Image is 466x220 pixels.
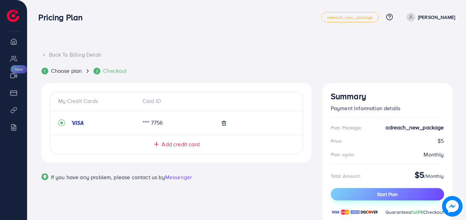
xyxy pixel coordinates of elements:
span: If you have any problem, please contact us by [51,173,165,181]
img: Popup guide [41,173,48,180]
h3: $5 [415,170,424,180]
div: Monthly [424,151,444,159]
div: Plan Package: [331,124,362,131]
span: Monthly [426,173,444,180]
div: / [415,170,444,183]
button: Start Plan [331,188,444,200]
div: Back To Billing Detail [41,51,452,59]
div: $5 [331,137,444,145]
div: 2 [93,68,100,74]
span: adreach_new_package [327,15,373,20]
div: Card ID [137,97,216,105]
span: Messenger [165,173,192,181]
div: Price: [331,138,343,144]
span: Checkout [103,67,127,75]
h3: Pricing Plan [38,12,88,22]
svg: record circle [58,119,65,126]
p: Payment information details [331,104,444,112]
img: credit [71,120,84,126]
a: [PERSON_NAME] [404,13,455,22]
span: Start Plan [377,191,398,198]
span: Choose plan [51,67,82,75]
span: Add credit card [162,140,199,148]
a: adreach_new_package [321,12,379,22]
span: Guaranteed Checkout [386,209,444,216]
img: logo [7,10,19,22]
h3: Summary [331,91,444,101]
img: brand [331,209,340,216]
img: brand [361,209,378,216]
div: 1 [41,68,48,74]
img: brand [341,209,350,216]
span: SAFE [412,209,424,216]
div: Plan cycle: [331,151,355,158]
div: My Credit Cards [58,97,137,105]
img: image [442,196,463,217]
div: Total Amount: [331,173,361,180]
strong: adreach_new_package [386,124,444,131]
p: [PERSON_NAME] [418,13,455,21]
img: brand [351,209,360,216]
